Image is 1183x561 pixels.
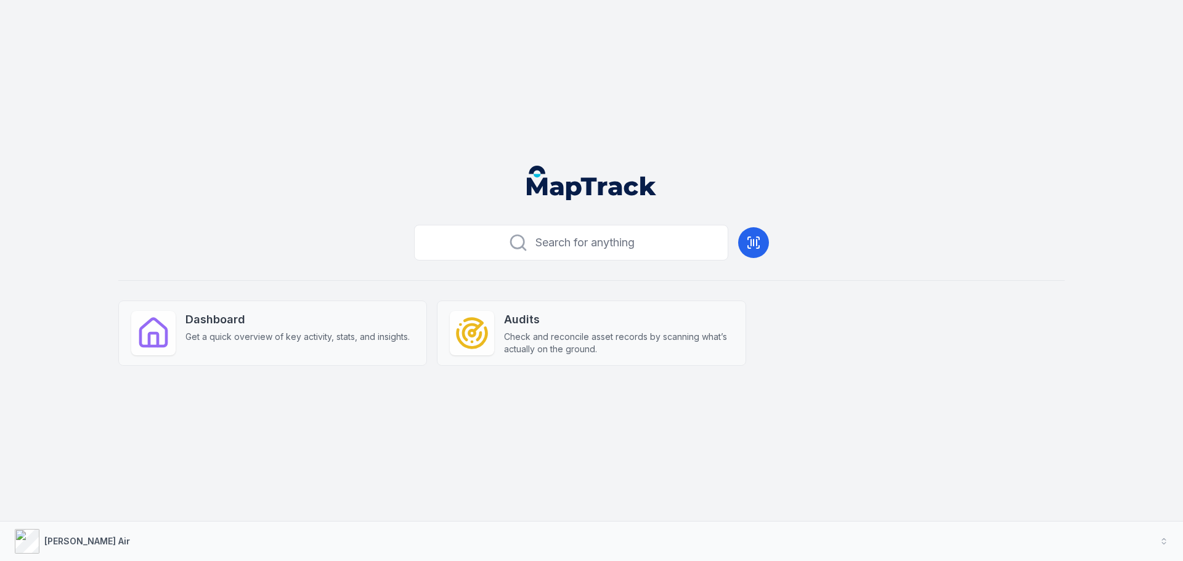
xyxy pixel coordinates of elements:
[535,234,635,251] span: Search for anything
[437,301,746,366] a: AuditsCheck and reconcile asset records by scanning what’s actually on the ground.
[185,311,410,328] strong: Dashboard
[185,331,410,343] span: Get a quick overview of key activity, stats, and insights.
[118,301,427,366] a: DashboardGet a quick overview of key activity, stats, and insights.
[504,331,733,355] span: Check and reconcile asset records by scanning what’s actually on the ground.
[507,166,676,200] nav: Global
[504,311,733,328] strong: Audits
[414,225,728,260] button: Search for anything
[44,536,130,546] strong: [PERSON_NAME] Air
